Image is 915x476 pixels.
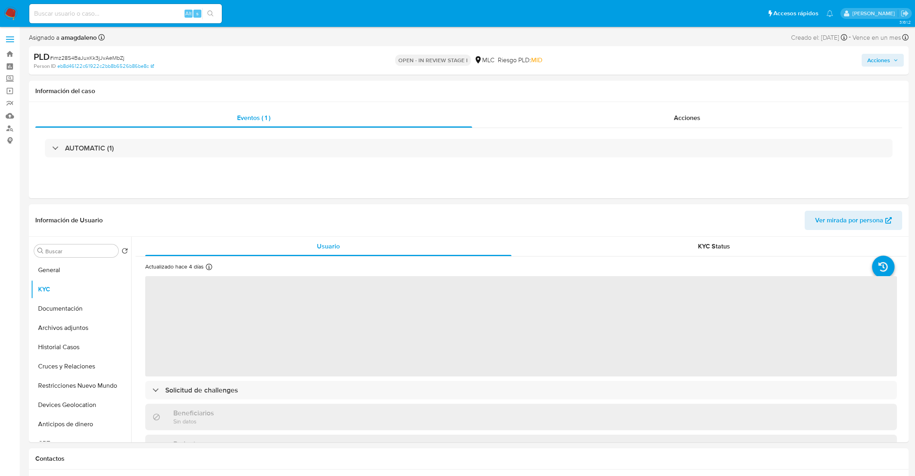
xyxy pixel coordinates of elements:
button: Volver al orden por defecto [122,248,128,256]
span: s [196,10,199,17]
button: Anticipos de dinero [31,415,131,434]
button: Documentación [31,299,131,318]
h3: Beneficiarios [173,409,214,417]
button: General [31,260,131,280]
button: Cruces y Relaciones [31,357,131,376]
p: Actualizado hace 4 días [145,263,204,271]
button: CBT [31,434,131,453]
div: AUTOMATIC (1) [45,139,893,157]
a: eb8d46122c61922c2bb8b6526b86be8c [57,63,154,70]
h3: AUTOMATIC (1) [65,144,114,153]
span: Acciones [674,113,700,122]
span: Acciones [867,54,890,67]
span: MID [531,55,542,65]
button: Buscar [37,248,44,254]
div: BeneficiariosSin datos [145,404,897,430]
button: search-icon [202,8,219,19]
span: Riesgo PLD: [498,56,542,65]
p: Sin datos [173,417,214,425]
b: PLD [34,50,50,63]
button: Archivos adjuntos [31,318,131,338]
span: Asignado a [29,33,97,42]
div: Creado el: [DATE] [791,32,847,43]
span: ‌ [145,276,897,376]
span: Vence en un mes [852,33,901,42]
a: Salir [901,9,909,18]
p: OPEN - IN REVIEW STAGE I [395,55,471,66]
div: MLC [474,56,495,65]
span: Eventos ( 1 ) [237,113,270,122]
button: Ver mirada por persona [805,211,902,230]
p: agustina.godoy@mercadolibre.com [852,10,898,17]
button: Restricciones Nuevo Mundo [31,376,131,395]
input: Buscar usuario o caso... [29,8,222,19]
h1: Contactos [35,455,902,463]
span: # imz28S4BaJuxKk3jJvAeMbZj [50,54,124,62]
h1: Información del caso [35,87,902,95]
b: Person ID [34,63,56,70]
div: Parientes [145,435,897,461]
span: Alt [185,10,192,17]
button: Devices Geolocation [31,395,131,415]
h3: Solicitud de challenges [165,386,238,395]
span: - [849,32,851,43]
button: KYC [31,280,131,299]
a: Notificaciones [826,10,833,17]
span: Accesos rápidos [773,9,818,18]
button: Historial Casos [31,338,131,357]
button: Acciones [862,54,904,67]
input: Buscar [45,248,115,255]
div: Solicitud de challenges [145,381,897,399]
span: Usuario [317,242,340,251]
h3: Parientes [173,439,203,448]
span: Ver mirada por persona [815,211,883,230]
h1: Información de Usuario [35,216,103,224]
b: amagdaleno [59,33,97,42]
span: KYC Status [698,242,730,251]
